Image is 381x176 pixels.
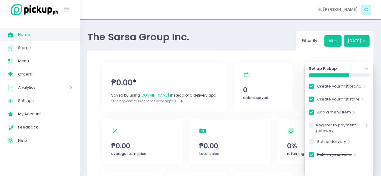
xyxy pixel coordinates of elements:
[18,137,72,144] span: Help
[317,109,351,117] a: Add a menu item
[316,122,364,134] a: Register to payment gateway
[317,7,322,13] span: Hi,
[287,151,326,156] span: returning customers
[344,35,370,47] button: [DATE]
[199,151,219,156] span: total sales
[111,77,218,89] span: ₱0.00*
[18,110,72,118] span: My Account
[300,63,358,112] a: 0orders
[8,3,59,16] img: logo
[287,141,350,151] span: 0%
[317,83,361,91] a: Create your first brand
[111,151,146,156] span: average item price
[199,141,262,151] span: ₱0.00
[18,31,72,39] span: Home
[18,84,53,91] span: Analytics
[190,119,271,164] a: ₱0.00total sales
[111,99,183,103] span: *Average commission for delivery apps is 30%
[324,35,342,47] button: All
[317,139,346,147] a: Set up delivery
[309,66,337,72] strong: Set up Pickup
[278,119,358,164] a: 0%returning customers
[18,70,72,78] span: Orders
[111,141,174,151] span: ₱0.00
[243,85,284,95] span: 0
[323,7,358,13] span: [PERSON_NAME]
[243,95,268,100] span: orders served
[111,93,218,98] div: Saved by using instead of a delivery app
[87,30,189,44] span: The Sarsa Group Inc.
[300,38,320,43] span: Filter By:
[102,119,183,164] a: ₱0.00average item price
[140,93,169,98] span: [DOMAIN_NAME]
[361,5,371,15] span: C
[317,152,352,160] a: Publish your store
[18,57,72,65] span: Menu
[317,96,360,104] a: Create your first store
[18,123,72,131] span: Feedback
[18,97,72,105] span: Settings
[234,63,293,112] a: 0orders served
[18,44,72,52] span: Stores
